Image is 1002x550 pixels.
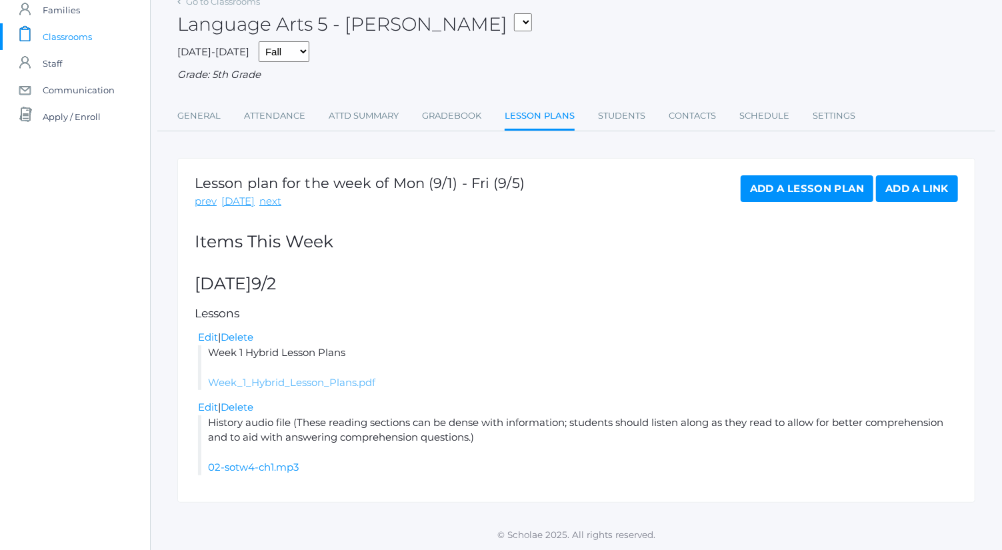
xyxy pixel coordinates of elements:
span: Classrooms [43,23,92,50]
a: General [177,103,221,129]
a: Add a Lesson Plan [741,175,873,202]
span: Apply / Enroll [43,103,101,130]
a: prev [195,194,217,209]
h2: Items This Week [195,233,958,251]
a: Week_1_Hybrid_Lesson_Plans.pdf [208,376,375,389]
a: next [259,194,281,209]
a: 02-sotw4-ch1.mp3 [208,461,299,473]
span: Communication [43,77,115,103]
a: Delete [221,401,253,413]
span: 9/2 [251,273,276,293]
h2: Language Arts 5 - [PERSON_NAME] [177,14,532,35]
a: Settings [813,103,855,129]
h2: [DATE] [195,275,958,293]
span: [DATE]-[DATE] [177,45,249,58]
h1: Lesson plan for the week of Mon (9/1) - Fri (9/5) [195,175,525,191]
a: [DATE] [221,194,255,209]
a: Students [598,103,645,129]
div: Grade: 5th Grade [177,67,975,83]
a: Delete [221,331,253,343]
a: Attendance [244,103,305,129]
a: Add a Link [876,175,958,202]
h5: Lessons [195,307,958,320]
a: Schedule [739,103,789,129]
li: Week 1 Hybrid Lesson Plans [198,345,958,391]
p: © Scholae 2025. All rights reserved. [151,528,1002,541]
a: Attd Summary [329,103,399,129]
a: Lesson Plans [505,103,575,131]
a: Edit [198,401,218,413]
span: Staff [43,50,62,77]
a: Contacts [669,103,716,129]
div: | [198,330,958,345]
a: Gradebook [422,103,481,129]
a: Edit [198,331,218,343]
div: | [198,400,958,415]
li: History audio file (These reading sections can be dense with information; students should listen ... [198,415,958,475]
